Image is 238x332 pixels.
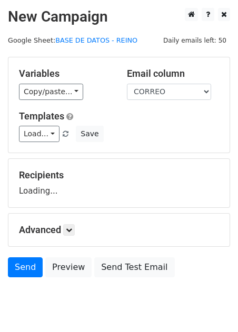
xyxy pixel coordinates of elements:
div: Loading... [19,169,219,197]
a: Send [8,257,43,277]
h5: Email column [127,68,219,79]
h5: Advanced [19,224,219,236]
span: Daily emails left: 50 [160,35,230,46]
a: Daily emails left: 50 [160,36,230,44]
a: Preview [45,257,92,277]
a: BASE DE DATOS - REINO [55,36,137,44]
a: Templates [19,110,64,122]
h5: Variables [19,68,111,79]
h5: Recipients [19,169,219,181]
button: Save [76,126,103,142]
a: Load... [19,126,60,142]
h2: New Campaign [8,8,230,26]
a: Copy/paste... [19,84,83,100]
a: Send Test Email [94,257,174,277]
small: Google Sheet: [8,36,137,44]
